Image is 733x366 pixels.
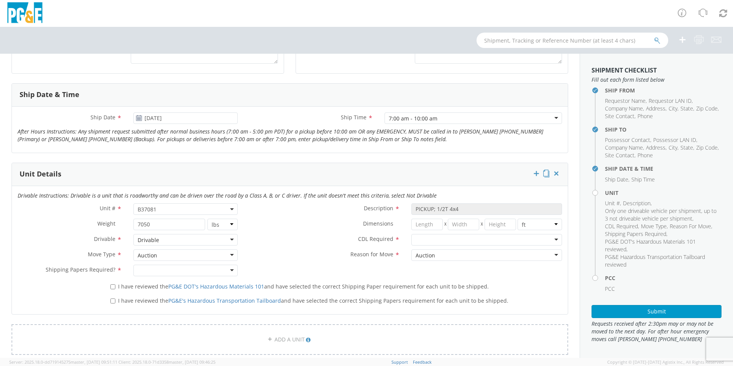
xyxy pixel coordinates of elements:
[18,128,543,143] i: After Hours Instructions: Any shipment request submitted after normal business hours (7:00 am - 5...
[110,284,115,289] input: I have reviewed thePG&E DOT's Hazardous Materials 101and have selected the correct Shipping Paper...
[605,275,721,281] h4: PCC
[605,176,629,183] li: ,
[669,144,677,151] span: City
[605,199,621,207] li: ,
[358,235,393,242] span: CDL Required
[696,144,718,151] span: Zip Code
[605,105,644,112] li: ,
[90,114,115,121] span: Ship Date
[592,320,721,343] span: Requests received after 2:30pm may or may not be moved to the next day. For after hour emergency ...
[605,152,636,159] li: ,
[605,223,639,230] li: ,
[641,223,667,230] span: Move Type
[669,144,679,152] li: ,
[638,112,653,120] span: Phone
[649,97,692,104] span: Requestor LAN ID
[94,235,115,242] span: Drivable
[605,238,696,253] span: PG&E DOT's Hazardous Materials 101 reviewed
[605,190,721,196] h4: Unit
[605,253,705,268] span: PG&E Hazardous Transportation Tailboard reviewed
[605,166,721,171] h4: Ship Date & Time
[6,2,44,25] img: pge-logo-06675f144f4cfa6a6814.png
[100,204,115,212] span: Unit #
[118,297,508,304] span: I have reviewed the and have selected the correct Shipping Papers requirement for each unit to be...
[605,87,721,93] h4: Ship From
[20,170,61,178] h3: Unit Details
[646,105,666,112] span: Address
[631,176,655,183] span: Ship Time
[12,324,568,355] a: ADD A UNIT
[605,207,717,222] span: Only one driveable vehicle per shipment, up to 3 not driveable vehicle per shipment
[391,359,408,365] a: Support
[364,204,393,212] span: Description
[680,105,694,112] li: ,
[623,199,651,207] span: Description
[20,91,79,99] h3: Ship Date & Time
[350,251,393,258] span: Reason for Move
[443,219,448,230] span: X
[605,97,646,104] span: Requestor Name
[416,252,435,259] div: Auction
[605,97,647,105] li: ,
[605,207,720,223] li: ,
[605,127,721,132] h4: Ship To
[653,136,696,143] span: Possessor LAN ID
[696,144,719,152] li: ,
[9,359,117,365] span: Server: 2025.18.0-dd719145275
[653,136,697,144] li: ,
[592,305,721,318] button: Submit
[133,203,238,215] span: B37081
[623,199,652,207] li: ,
[138,252,157,259] div: Auction
[592,66,657,74] strong: Shipment Checklist
[605,238,720,253] li: ,
[605,230,666,237] span: Shipping Papers Required
[138,206,233,213] span: B37081
[696,105,719,112] li: ,
[605,112,636,120] li: ,
[649,97,693,105] li: ,
[110,298,115,303] input: I have reviewed thePG&E's Hazardous Transportation Tailboardand have selected the correct Shippin...
[680,144,694,152] li: ,
[88,251,115,258] span: Move Type
[680,144,693,151] span: State
[638,152,653,159] span: Phone
[605,144,643,151] span: Company Name
[605,112,634,120] span: Site Contact
[169,359,215,365] span: master, [DATE] 09:46:25
[605,144,644,152] li: ,
[607,359,724,365] span: Copyright © [DATE]-[DATE] Agistix Inc., All Rights Reserved
[605,285,615,292] span: PCC
[641,223,668,230] li: ,
[670,223,712,230] li: ,
[413,359,432,365] a: Feedback
[46,266,115,273] span: Shipping Papers Required?
[669,105,679,112] li: ,
[389,115,437,122] div: 7:00 am - 10:00 am
[477,33,668,48] input: Shipment, Tracking or Reference Number (at least 4 chars)
[605,152,634,159] span: Site Contact
[71,359,117,365] span: master, [DATE] 09:51:11
[18,192,437,199] i: Drivable Instructions: Drivable is a unit that is roadworthy and can be driven over the road by a...
[646,105,667,112] li: ,
[646,144,666,151] span: Address
[605,176,628,183] span: Ship Date
[605,230,667,238] li: ,
[605,223,638,230] span: CDL Required
[479,219,485,230] span: X
[97,220,115,227] span: Weight
[168,283,264,290] a: PG&E DOT's Hazardous Materials 101
[485,219,516,230] input: Height
[118,359,215,365] span: Client: 2025.18.0-71d3358
[341,114,366,121] span: Ship Time
[411,219,443,230] input: Length
[605,136,651,144] li: ,
[592,76,721,84] span: Fill out each form listed below
[118,283,489,290] span: I have reviewed the and have selected the correct Shipping Paper requirement for each unit to be ...
[138,236,159,244] div: Drivable
[669,105,677,112] span: City
[605,199,620,207] span: Unit #
[680,105,693,112] span: State
[605,105,643,112] span: Company Name
[605,136,650,143] span: Possessor Contact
